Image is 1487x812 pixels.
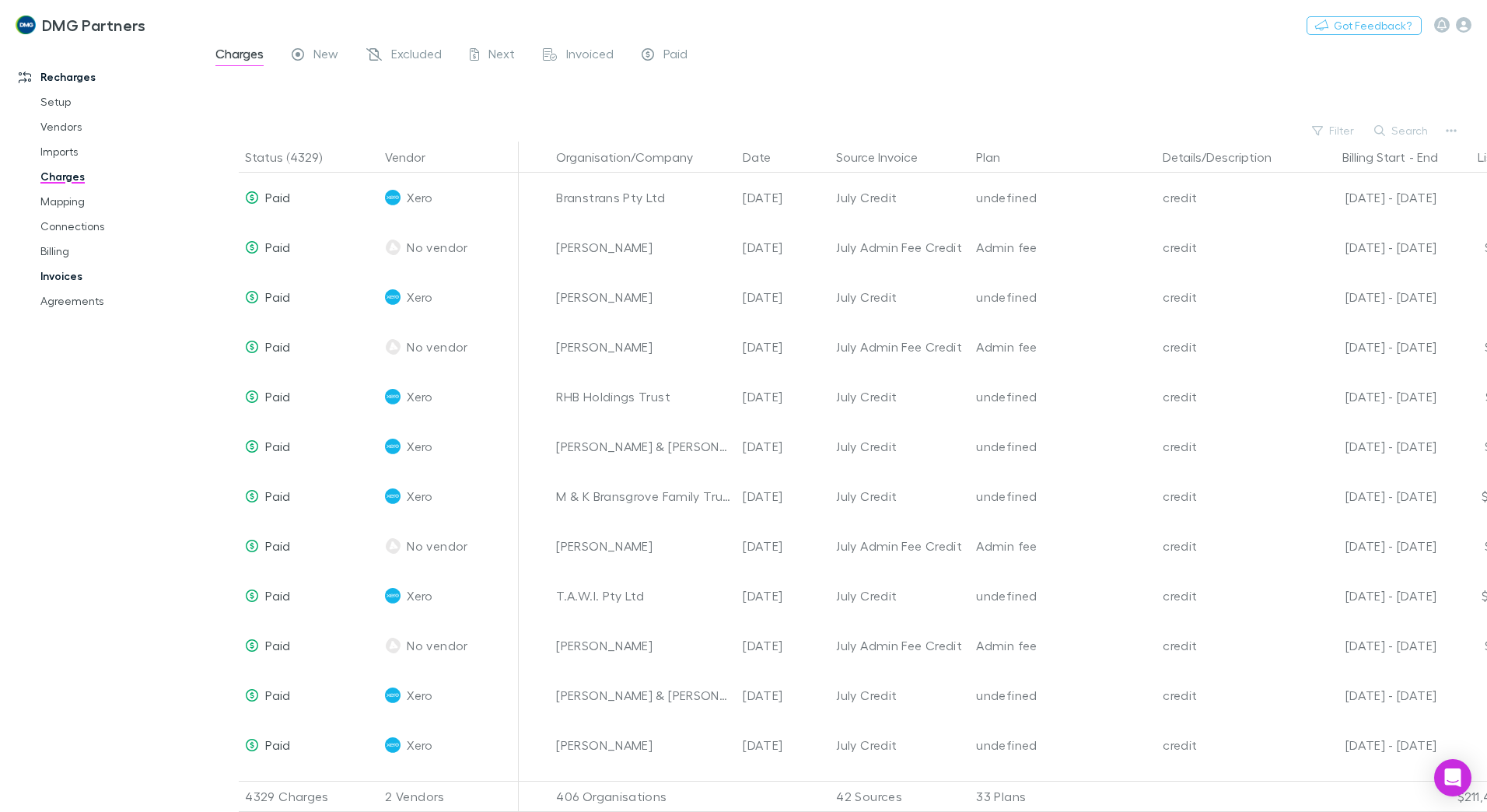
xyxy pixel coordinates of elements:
[1303,222,1436,272] div: [DATE] - [DATE]
[25,264,210,289] a: Invoices
[1304,121,1363,140] button: Filter
[556,621,730,670] div: [PERSON_NAME]
[836,372,964,422] div: July Credit
[566,46,614,66] span: Invoiced
[836,272,964,322] div: July Credit
[385,688,401,703] img: Xero's Logo
[265,588,290,603] span: Paid
[25,289,210,313] a: Agreements
[313,46,338,66] span: New
[976,173,1150,222] div: undefined
[25,189,210,214] a: Mapping
[245,142,341,173] button: Status (4329)
[1303,422,1436,471] div: [DATE] - [DATE]
[743,142,789,173] button: Date
[407,372,432,422] span: Xero
[836,571,964,621] div: July Credit
[836,322,964,372] div: July Admin Fee Credit
[836,422,964,471] div: July Credit
[407,720,432,770] span: Xero
[385,638,401,653] img: No vendor's Logo
[1163,571,1290,621] div: credit
[556,272,730,322] div: [PERSON_NAME]
[737,571,830,621] div: [DATE]
[385,289,401,305] img: Xero's Logo
[265,190,290,205] span: Paid
[25,239,210,264] a: Billing
[265,488,290,503] span: Paid
[385,339,401,355] img: No vendor's Logo
[407,222,467,272] span: No vendor
[836,670,964,720] div: July Credit
[976,272,1150,322] div: undefined
[215,46,264,66] span: Charges
[737,471,830,521] div: [DATE]
[385,439,401,454] img: Xero's Logo
[836,173,964,222] div: July Credit
[25,139,210,164] a: Imports
[737,372,830,422] div: [DATE]
[407,322,467,372] span: No vendor
[239,781,379,812] div: 4329 Charges
[265,240,290,254] span: Paid
[836,720,964,770] div: July Credit
[385,190,401,205] img: Xero's Logo
[385,389,401,404] img: Xero's Logo
[265,439,290,453] span: Paid
[556,670,730,720] div: [PERSON_NAME] & [PERSON_NAME]
[976,222,1150,272] div: Admin fee
[976,670,1150,720] div: undefined
[407,422,432,471] span: Xero
[737,272,830,322] div: [DATE]
[1417,142,1438,173] button: End
[836,471,964,521] div: July Credit
[556,521,730,571] div: [PERSON_NAME]
[265,737,290,752] span: Paid
[976,621,1150,670] div: Admin fee
[556,571,730,621] div: T.A.W.I. Pty Ltd
[407,621,467,670] span: No vendor
[1303,372,1436,422] div: [DATE] - [DATE]
[1366,121,1437,140] button: Search
[1303,322,1436,372] div: [DATE] - [DATE]
[556,372,730,422] div: RHB Holdings Trust
[556,142,712,173] button: Organisation/Company
[1163,173,1290,222] div: credit
[737,521,830,571] div: [DATE]
[556,471,730,521] div: M & K Bransgrove Family Trust
[385,142,444,173] button: Vendor
[1307,16,1422,35] button: Got Feedback?
[1303,621,1436,670] div: [DATE] - [DATE]
[25,114,210,139] a: Vendors
[737,670,830,720] div: [DATE]
[976,720,1150,770] div: undefined
[1163,621,1290,670] div: credit
[1434,759,1471,796] div: Open Intercom Messenger
[976,322,1150,372] div: Admin fee
[25,164,210,189] a: Charges
[836,222,964,272] div: July Admin Fee Credit
[42,16,146,34] h3: DMG Partners
[265,538,290,553] span: Paid
[1163,670,1290,720] div: credit
[1163,272,1290,322] div: credit
[1303,173,1436,222] div: [DATE] - [DATE]
[1163,322,1290,372] div: credit
[488,46,515,66] span: Next
[1303,471,1436,521] div: [DATE] - [DATE]
[407,521,467,571] span: No vendor
[976,471,1150,521] div: undefined
[836,621,964,670] div: July Admin Fee Credit
[25,89,210,114] a: Setup
[265,638,290,653] span: Paid
[385,538,401,554] img: No vendor's Logo
[737,621,830,670] div: [DATE]
[1303,571,1436,621] div: [DATE] - [DATE]
[737,720,830,770] div: [DATE]
[385,488,401,504] img: Xero's Logo
[1163,142,1290,173] button: Details/Description
[550,781,737,812] div: 406 Organisations
[1303,142,1454,173] div: -
[1163,372,1290,422] div: credit
[830,781,970,812] div: 42 Sources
